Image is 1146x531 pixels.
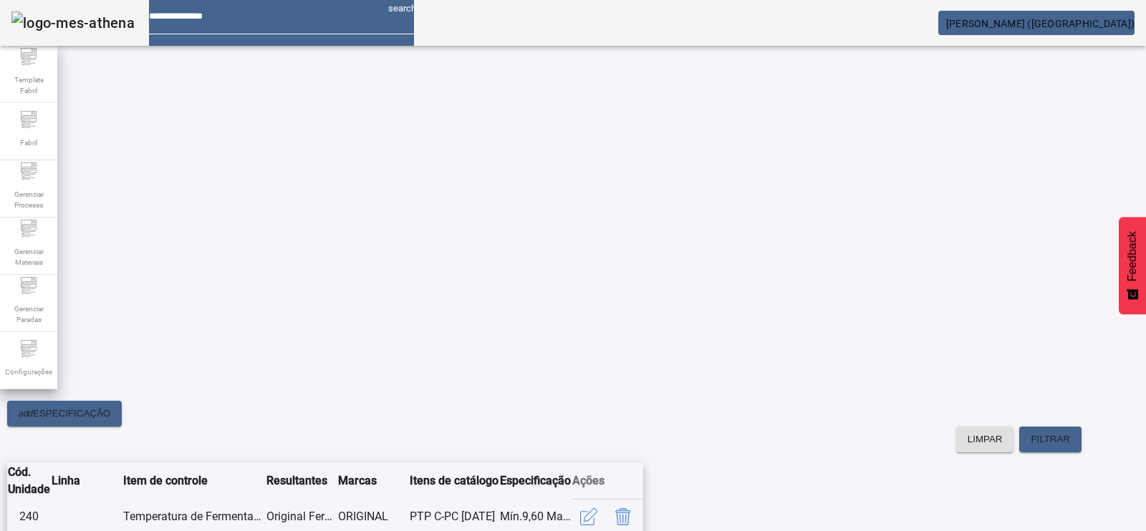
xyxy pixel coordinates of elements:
span: Template Fabril [7,70,50,100]
th: Itens de catálogo [409,463,499,499]
span: FILTRAR [1031,432,1070,447]
th: Linha [51,463,122,499]
th: Ações [572,463,643,499]
th: Resultantes [266,463,337,499]
th: Item de controle [122,463,266,499]
th: Especificação [499,463,572,499]
span: Gerenciar Processo [7,185,50,215]
span: Fabril [16,133,42,152]
th: Cód. Unidade [7,463,51,499]
span: Gerenciar Materiais [7,242,50,272]
span: Feedback [1126,231,1139,281]
button: Feedback - Mostrar pesquisa [1119,217,1146,314]
button: addESPECIFICAÇÃO [7,401,122,427]
span: [PERSON_NAME] ([GEOGRAPHIC_DATA]) [946,18,1135,29]
button: FILTRAR [1019,427,1082,452]
span: Gerenciar Paradas [7,299,50,329]
button: LIMPAR [956,427,1014,452]
span: LIMPAR [968,432,1003,447]
th: Marcas [337,463,409,499]
span: Configurações [1,362,57,381]
span: ESPECIFICAÇÃO [33,406,110,421]
img: logo-mes-athena [11,11,135,34]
